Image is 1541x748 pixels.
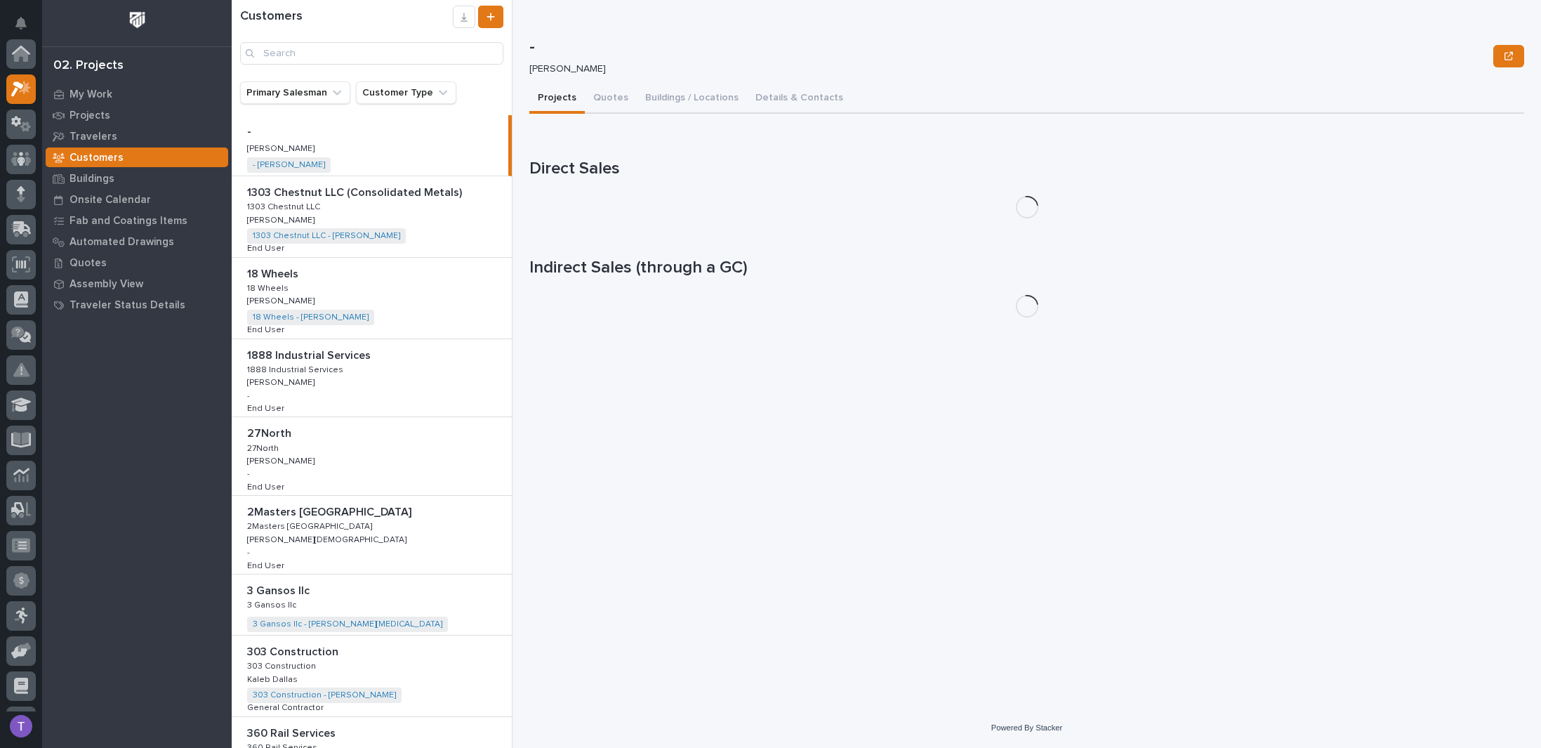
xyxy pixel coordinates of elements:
[247,346,373,362] p: 1888 Industrial Services
[247,548,250,558] p: -
[240,9,453,25] h1: Customers
[70,215,187,228] p: Fab and Coatings Items
[247,469,250,479] p: -
[232,115,512,176] a: -- [PERSON_NAME][PERSON_NAME] - [PERSON_NAME]
[529,63,1482,75] p: [PERSON_NAME]
[232,176,512,258] a: 1303 Chestnut LLC (Consolidated Metals)1303 Chestnut LLC (Consolidated Metals) 1303 Chestnut LLC1...
[232,258,512,339] a: 18 Wheels18 Wheels 18 Wheels18 Wheels [PERSON_NAME][PERSON_NAME] 18 Wheels - [PERSON_NAME] End Us...
[247,213,317,225] p: [PERSON_NAME]
[42,252,232,273] a: Quotes
[247,424,294,440] p: 27North
[247,199,323,212] p: 1303 Chestnut LLC
[247,480,287,492] p: End User
[247,391,250,401] p: -
[247,141,317,154] p: [PERSON_NAME]
[247,401,287,414] p: End User
[42,105,232,126] a: Projects
[247,183,465,199] p: 1303 Chestnut LLC (Consolidated Metals)
[240,81,350,104] button: Primary Salesman
[42,189,232,210] a: Onsite Calendar
[529,258,1524,278] h1: Indirect Sales (through a GC)
[232,417,512,496] a: 27North27North 27North27North [PERSON_NAME][PERSON_NAME] -End UserEnd User
[42,210,232,231] a: Fab and Coatings Items
[247,441,282,454] p: 27North
[240,42,503,65] input: Search
[253,619,442,629] a: 3 Gansos llc - [PERSON_NAME][MEDICAL_DATA]
[247,724,338,740] p: 360 Rail Services
[247,598,299,610] p: 3 Gansos llc
[18,17,36,39] div: Notifications
[247,322,287,335] p: End User
[247,503,414,519] p: 2Masters [GEOGRAPHIC_DATA]
[247,362,346,375] p: 1888 Industrial Services
[70,131,117,143] p: Travelers
[232,496,512,575] a: 2Masters [GEOGRAPHIC_DATA]2Masters [GEOGRAPHIC_DATA] 2Masters [GEOGRAPHIC_DATA]2Masters [GEOGRAPH...
[247,532,409,545] p: [PERSON_NAME][DEMOGRAPHIC_DATA]
[70,88,112,101] p: My Work
[70,236,174,249] p: Automated Drawings
[42,273,232,294] a: Assembly View
[70,110,110,122] p: Projects
[247,241,287,254] p: End User
[232,636,512,717] a: 303 Construction303 Construction 303 Construction303 Construction Kaleb DallasKaleb Dallas 303 Co...
[247,582,312,598] p: 3 Gansos llc
[70,278,143,291] p: Assembly View
[42,84,232,105] a: My Work
[124,7,150,33] img: Workspace Logo
[70,152,124,164] p: Customers
[747,84,852,114] button: Details & Contacts
[247,700,326,713] p: General Contractor
[253,231,400,241] a: 1303 Chestnut LLC - [PERSON_NAME]
[247,672,300,685] p: Kaleb Dallas
[70,257,107,270] p: Quotes
[529,84,585,114] button: Projects
[991,723,1062,732] a: Powered By Stacker
[247,375,317,388] p: [PERSON_NAME]
[529,159,1524,179] h1: Direct Sales
[637,84,747,114] button: Buildings / Locations
[53,58,124,74] div: 02. Projects
[6,711,36,741] button: users-avatar
[247,294,317,306] p: [PERSON_NAME]
[232,339,512,418] a: 1888 Industrial Services1888 Industrial Services 1888 Industrial Services1888 Industrial Services...
[42,126,232,147] a: Travelers
[42,294,232,315] a: Traveler Status Details
[247,659,319,671] p: 303 Construction
[585,84,637,114] button: Quotes
[70,194,151,206] p: Onsite Calendar
[42,231,232,252] a: Automated Drawings
[6,8,36,38] button: Notifications
[247,558,287,571] p: End User
[247,265,301,281] p: 18 Wheels
[247,281,291,294] p: 18 Wheels
[42,168,232,189] a: Buildings
[253,313,369,322] a: 18 Wheels - [PERSON_NAME]
[70,173,114,185] p: Buildings
[247,519,375,532] p: 2Masters [GEOGRAPHIC_DATA]
[253,690,396,700] a: 303 Construction - [PERSON_NAME]
[247,122,254,138] p: -
[253,160,325,170] a: - [PERSON_NAME]
[247,643,341,659] p: 303 Construction
[42,147,232,168] a: Customers
[70,299,185,312] p: Traveler Status Details
[529,37,1488,58] p: -
[247,454,317,466] p: [PERSON_NAME]
[232,575,512,636] a: 3 Gansos llc3 Gansos llc 3 Gansos llc3 Gansos llc 3 Gansos llc - [PERSON_NAME][MEDICAL_DATA]
[356,81,456,104] button: Customer Type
